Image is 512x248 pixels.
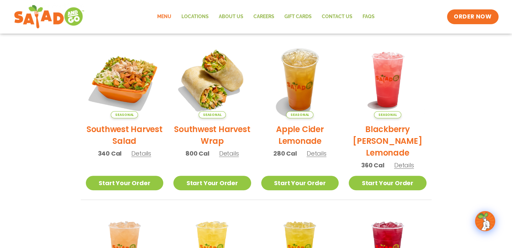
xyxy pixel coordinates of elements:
[349,176,426,190] a: Start Your Order
[357,9,380,25] a: FAQs
[273,149,297,158] span: 280 Cal
[152,9,176,25] a: Menu
[307,149,327,158] span: Details
[279,9,317,25] a: GIFT CARDS
[14,3,85,30] img: new-SAG-logo-768×292
[317,9,357,25] a: Contact Us
[176,9,214,25] a: Locations
[261,123,339,147] h2: Apple Cider Lemonade
[185,149,209,158] span: 800 Cal
[261,176,339,190] a: Start Your Order
[447,9,498,24] a: ORDER NOW
[394,161,414,169] span: Details
[86,41,164,118] img: Product photo for Southwest Harvest Salad
[173,41,251,118] img: Product photo for Southwest Harvest Wrap
[219,149,239,158] span: Details
[361,161,384,170] span: 360 Cal
[454,13,491,21] span: ORDER NOW
[214,9,248,25] a: About Us
[152,9,380,25] nav: Menu
[86,123,164,147] h2: Southwest Harvest Salad
[173,123,251,147] h2: Southwest Harvest Wrap
[199,111,226,118] span: Seasonal
[86,176,164,190] a: Start Your Order
[261,41,339,118] img: Product photo for Apple Cider Lemonade
[349,123,426,159] h2: Blackberry [PERSON_NAME] Lemonade
[98,149,122,158] span: 340 Cal
[248,9,279,25] a: Careers
[173,176,251,190] a: Start Your Order
[286,111,313,118] span: Seasonal
[374,111,401,118] span: Seasonal
[111,111,138,118] span: Seasonal
[349,41,426,118] img: Product photo for Blackberry Bramble Lemonade
[131,149,151,158] span: Details
[476,212,494,231] img: wpChatIcon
